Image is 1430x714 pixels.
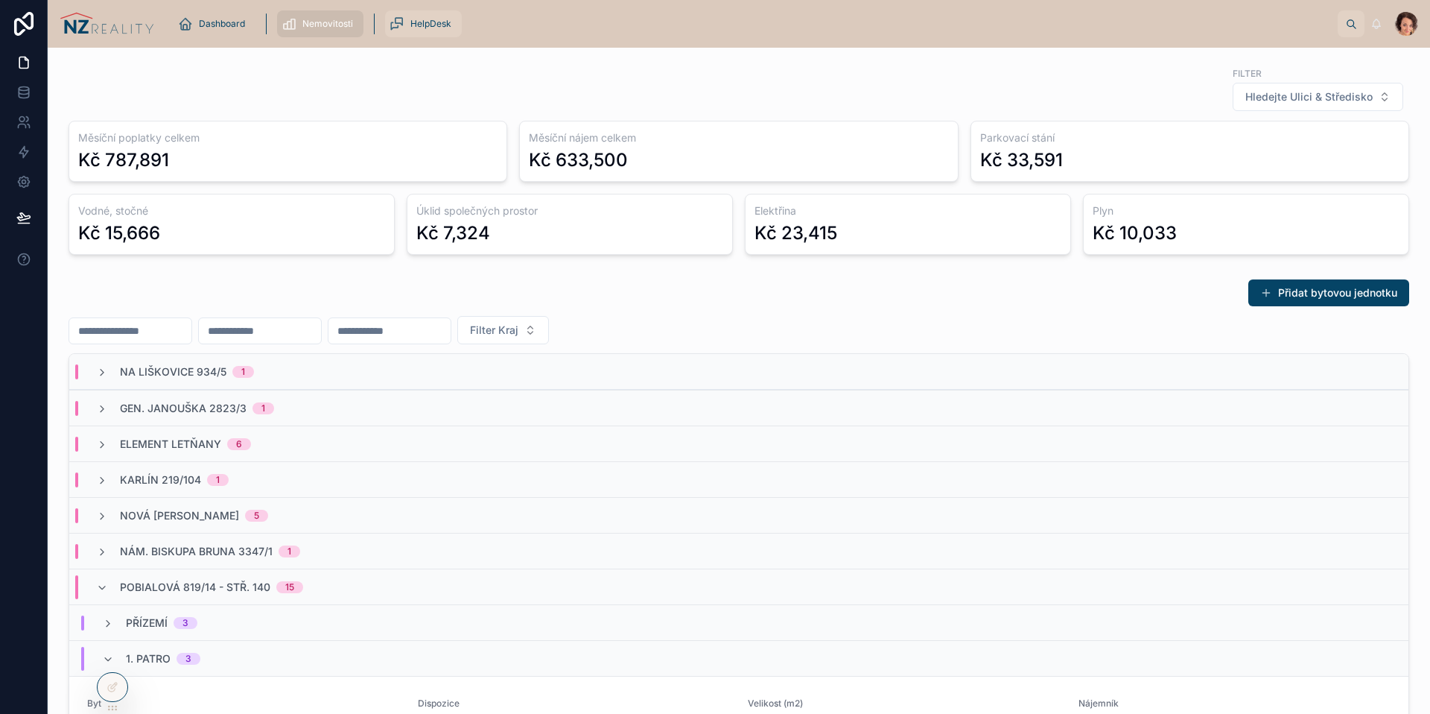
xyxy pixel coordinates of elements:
[529,130,948,145] h3: Měsíční nájem celkem
[87,698,400,710] span: Byt
[980,130,1399,145] h3: Parkovací stání
[120,544,273,559] span: Nám. Biskupa Bruna 3347/1
[285,581,294,593] div: 15
[126,616,168,631] span: Přízemí
[241,366,245,378] div: 1
[1078,698,1391,710] span: Nájemník
[199,18,245,30] span: Dashboard
[120,473,201,487] span: Karlín 219/104
[529,148,628,172] div: Kč 633,500
[261,402,265,414] div: 1
[1093,203,1399,218] h3: Plyn
[754,203,1061,218] h3: Elektřina
[277,10,363,37] a: Nemovitosti
[457,316,549,344] button: Select Button
[120,364,226,379] span: Na Liškovice 934/5
[174,10,255,37] a: Dashboard
[166,7,1338,40] div: scrollable content
[236,438,242,450] div: 6
[302,18,353,30] span: Nemovitosti
[126,651,171,666] span: 1. patro
[78,130,498,145] h3: Měsíční poplatky celkem
[216,474,220,486] div: 1
[78,221,160,245] div: Kč 15,666
[470,323,518,338] span: Filter Kraj
[254,510,259,522] div: 5
[1233,66,1262,80] label: Filter
[287,546,291,557] div: 1
[120,508,239,523] span: Nová [PERSON_NAME]
[410,18,451,30] span: HelpDesk
[754,221,837,245] div: Kč 23,415
[1248,279,1409,306] button: Přidat bytovou jednotku
[78,203,385,218] h3: Vodné, stočné
[1233,83,1403,111] button: Select Button
[60,12,154,36] img: App logo
[120,401,247,416] span: Gen. Janouška 2823/3
[120,437,221,452] span: Element Letňany
[416,221,490,245] div: Kč 7,324
[1093,221,1177,245] div: Kč 10,033
[120,580,270,595] span: Pobialová 819/14 - stř. 140
[416,203,723,218] h3: Úklid společných prostor
[385,10,462,37] a: HelpDesk
[980,148,1063,172] div: Kč 33,591
[418,698,731,710] span: Dispozice
[182,617,188,629] div: 3
[78,148,169,172] div: Kč 787,891
[1245,89,1373,104] span: Hledejte Ulici & Středisko
[748,698,1061,710] span: Velikost (m2)
[185,653,191,665] div: 3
